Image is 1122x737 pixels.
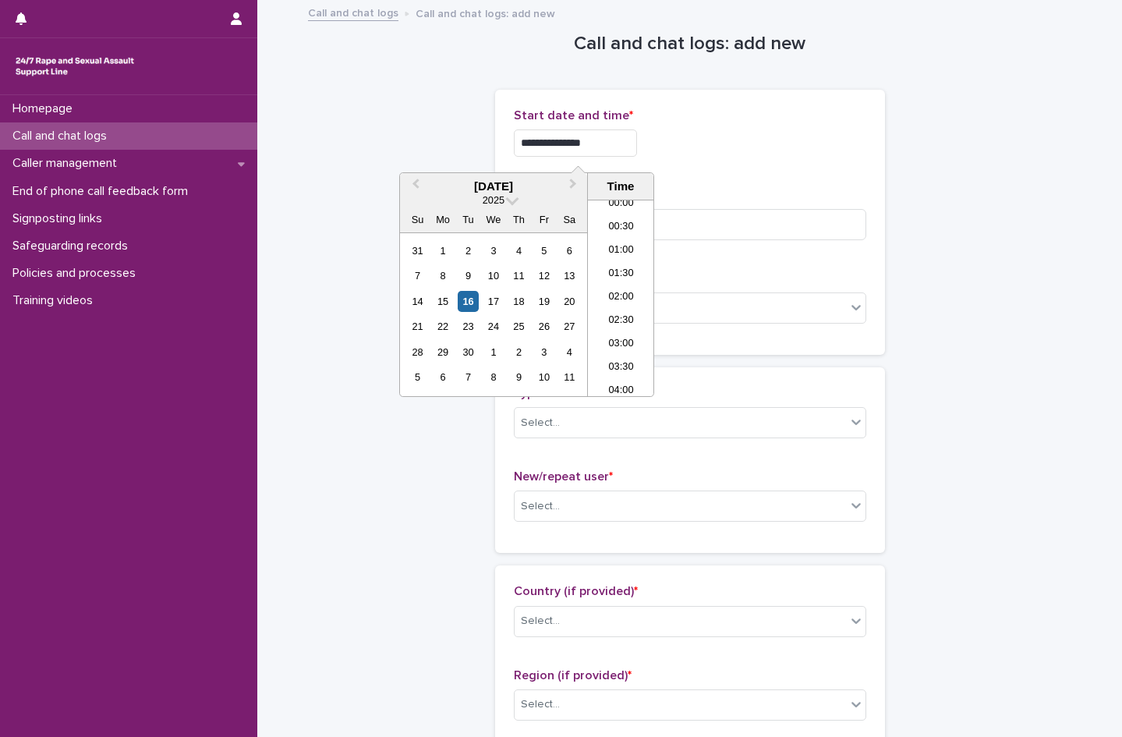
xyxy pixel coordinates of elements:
div: Choose Thursday, October 2nd, 2025 [508,342,529,363]
div: Choose Monday, September 22nd, 2025 [432,316,453,337]
div: Choose Thursday, September 11th, 2025 [508,265,529,286]
div: Choose Tuesday, September 23rd, 2025 [458,316,479,337]
div: Choose Friday, September 19th, 2025 [533,291,554,312]
div: Choose Sunday, August 31st, 2025 [407,240,428,261]
div: Choose Sunday, September 21st, 2025 [407,316,428,337]
div: Choose Monday, September 15th, 2025 [432,291,453,312]
li: 02:00 [588,286,654,310]
div: Choose Wednesday, October 8th, 2025 [483,367,504,388]
li: 03:30 [588,356,654,380]
li: 04:00 [588,380,654,403]
span: Region (if provided) [514,669,632,682]
p: Call and chat logs [6,129,119,144]
div: Sa [559,209,580,230]
div: Select... [521,415,560,431]
div: Select... [521,696,560,713]
p: Call and chat logs: add new [416,4,555,21]
div: Choose Friday, October 10th, 2025 [533,367,554,388]
p: Safeguarding records [6,239,140,253]
div: Choose Saturday, September 20th, 2025 [559,291,580,312]
li: 02:30 [588,310,654,333]
span: Country (if provided) [514,585,638,597]
div: Choose Saturday, September 13th, 2025 [559,265,580,286]
div: Select... [521,498,560,515]
p: Policies and processes [6,266,148,281]
div: Choose Thursday, September 25th, 2025 [508,316,529,337]
span: New/repeat user [514,470,613,483]
div: Choose Friday, October 3rd, 2025 [533,342,554,363]
div: Choose Tuesday, October 7th, 2025 [458,367,479,388]
p: Training videos [6,293,105,308]
div: Choose Tuesday, September 9th, 2025 [458,265,479,286]
div: Choose Wednesday, September 10th, 2025 [483,265,504,286]
div: Choose Monday, September 1st, 2025 [432,240,453,261]
li: 00:00 [588,193,654,216]
div: Choose Wednesday, September 17th, 2025 [483,291,504,312]
li: 01:00 [588,239,654,263]
div: Choose Saturday, September 27th, 2025 [559,316,580,337]
p: End of phone call feedback form [6,184,200,199]
div: Choose Tuesday, September 2nd, 2025 [458,240,479,261]
div: We [483,209,504,230]
div: month 2025-09 [405,238,582,390]
button: Next Month [562,175,587,200]
div: Choose Sunday, September 28th, 2025 [407,342,428,363]
div: Choose Saturday, October 4th, 2025 [559,342,580,363]
div: Choose Saturday, October 11th, 2025 [559,367,580,388]
div: Time [592,179,649,193]
div: Mo [432,209,453,230]
div: Choose Sunday, October 5th, 2025 [407,367,428,388]
span: Start date and time [514,109,633,122]
li: 01:30 [588,263,654,286]
div: Choose Thursday, September 4th, 2025 [508,240,529,261]
div: Choose Wednesday, October 1st, 2025 [483,342,504,363]
div: Choose Friday, September 5th, 2025 [533,240,554,261]
p: Homepage [6,101,85,116]
div: Choose Wednesday, September 24th, 2025 [483,316,504,337]
p: Signposting links [6,211,115,226]
img: rhQMoQhaT3yELyF149Cw [12,51,137,82]
div: Choose Sunday, September 7th, 2025 [407,265,428,286]
a: Call and chat logs [308,3,398,21]
span: 2025 [483,194,504,206]
div: Tu [458,209,479,230]
div: Choose Tuesday, September 30th, 2025 [458,342,479,363]
li: 00:30 [588,216,654,239]
div: Su [407,209,428,230]
div: Choose Thursday, October 9th, 2025 [508,367,529,388]
div: Choose Monday, September 29th, 2025 [432,342,453,363]
div: Th [508,209,529,230]
div: Select... [521,613,560,629]
div: Choose Wednesday, September 3rd, 2025 [483,240,504,261]
div: Choose Sunday, September 14th, 2025 [407,291,428,312]
p: Caller management [6,156,129,171]
div: [DATE] [400,179,587,193]
h1: Call and chat logs: add new [495,33,885,55]
div: Choose Friday, September 26th, 2025 [533,316,554,337]
div: Choose Monday, September 8th, 2025 [432,265,453,286]
div: Choose Tuesday, September 16th, 2025 [458,291,479,312]
div: Choose Thursday, September 18th, 2025 [508,291,529,312]
div: Choose Friday, September 12th, 2025 [533,265,554,286]
div: Choose Saturday, September 6th, 2025 [559,240,580,261]
div: Fr [533,209,554,230]
li: 03:00 [588,333,654,356]
div: Choose Monday, October 6th, 2025 [432,367,453,388]
button: Previous Month [402,175,427,200]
